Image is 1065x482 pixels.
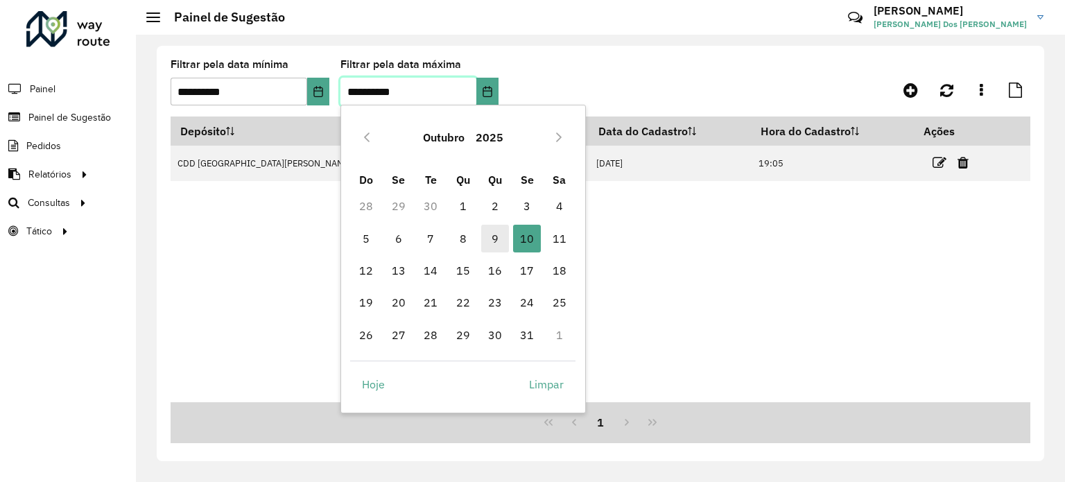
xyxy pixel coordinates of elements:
[958,153,969,172] a: Excluir
[160,10,285,25] h2: Painel de Sugestão
[915,117,998,146] th: Ações
[476,78,499,105] button: Choose Date
[587,409,614,436] button: 1
[511,319,543,351] td: 31
[385,257,413,284] span: 13
[479,286,511,318] td: 23
[385,321,413,349] span: 27
[546,225,573,252] span: 11
[417,225,444,252] span: 7
[589,146,752,181] td: [DATE]
[513,321,541,349] span: 31
[307,78,329,105] button: Choose Date
[449,321,477,349] span: 29
[28,110,111,125] span: Painel de Sugestão
[449,225,477,252] span: 8
[511,286,543,318] td: 24
[752,146,915,181] td: 19:05
[543,190,575,222] td: 4
[350,223,382,255] td: 5
[449,192,477,220] span: 1
[589,117,752,146] th: Data do Cadastro
[546,289,573,316] span: 25
[933,153,946,172] a: Editar
[171,146,432,181] td: CDD [GEOGRAPHIC_DATA][PERSON_NAME]
[352,257,380,284] span: 12
[874,4,1027,17] h3: [PERSON_NAME]
[417,321,444,349] span: 28
[479,190,511,222] td: 2
[529,376,564,393] span: Limpar
[356,126,378,148] button: Previous Month
[543,255,575,286] td: 18
[26,224,52,239] span: Tático
[415,286,447,318] td: 21
[362,376,385,393] span: Hoje
[352,225,380,252] span: 5
[28,196,70,210] span: Consultas
[511,255,543,286] td: 17
[481,289,509,316] span: 23
[521,173,534,187] span: Se
[447,190,478,222] td: 1
[511,190,543,222] td: 3
[479,255,511,286] td: 16
[479,319,511,351] td: 30
[171,117,432,146] th: Depósito
[481,257,509,284] span: 16
[350,190,382,222] td: 28
[449,257,477,284] span: 15
[543,319,575,351] td: 1
[417,257,444,284] span: 14
[383,319,415,351] td: 27
[383,190,415,222] td: 29
[383,286,415,318] td: 20
[752,117,915,146] th: Hora do Cadastro
[546,192,573,220] span: 4
[447,223,478,255] td: 8
[30,82,55,96] span: Painel
[447,255,478,286] td: 15
[513,192,541,220] span: 3
[171,56,288,73] label: Filtrar pela data mínima
[511,223,543,255] td: 10
[513,257,541,284] span: 17
[415,223,447,255] td: 7
[447,319,478,351] td: 29
[543,286,575,318] td: 25
[392,173,405,187] span: Se
[517,370,575,398] button: Limpar
[350,255,382,286] td: 12
[456,173,470,187] span: Qu
[553,173,566,187] span: Sa
[340,56,461,73] label: Filtrar pela data máxima
[481,321,509,349] span: 30
[874,18,1027,31] span: [PERSON_NAME] Dos [PERSON_NAME]
[840,3,870,33] a: Contato Rápido
[543,223,575,255] td: 11
[350,286,382,318] td: 19
[417,289,444,316] span: 21
[26,139,61,153] span: Pedidos
[350,319,382,351] td: 26
[385,289,413,316] span: 20
[481,225,509,252] span: 9
[513,225,541,252] span: 10
[352,321,380,349] span: 26
[415,319,447,351] td: 28
[340,105,586,413] div: Choose Date
[417,121,470,154] button: Choose Month
[383,255,415,286] td: 13
[415,255,447,286] td: 14
[548,126,570,148] button: Next Month
[488,173,502,187] span: Qu
[385,225,413,252] span: 6
[352,289,380,316] span: 19
[546,257,573,284] span: 18
[28,167,71,182] span: Relatórios
[470,121,509,154] button: Choose Year
[415,190,447,222] td: 30
[481,192,509,220] span: 2
[513,289,541,316] span: 24
[449,289,477,316] span: 22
